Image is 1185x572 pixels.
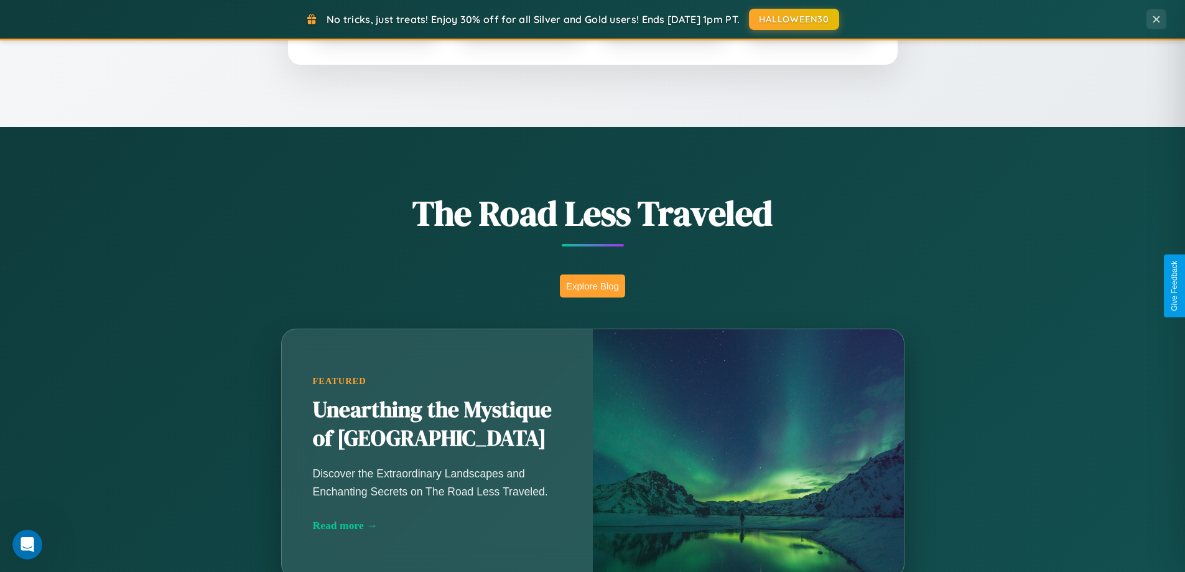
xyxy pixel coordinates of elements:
span: No tricks, just treats! Enjoy 30% off for all Silver and Gold users! Ends [DATE] 1pm PT. [327,13,740,26]
p: Discover the Extraordinary Landscapes and Enchanting Secrets on The Road Less Traveled. [313,465,562,500]
div: Featured [313,376,562,387]
div: Give Feedback [1170,261,1179,311]
button: Explore Blog [560,274,625,298]
div: Read more → [313,519,562,532]
h2: Unearthing the Mystique of [GEOGRAPHIC_DATA] [313,396,562,453]
h1: The Road Less Traveled [220,189,966,237]
button: HALLOWEEN30 [749,9,839,30]
iframe: Intercom live chat [12,530,42,560]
